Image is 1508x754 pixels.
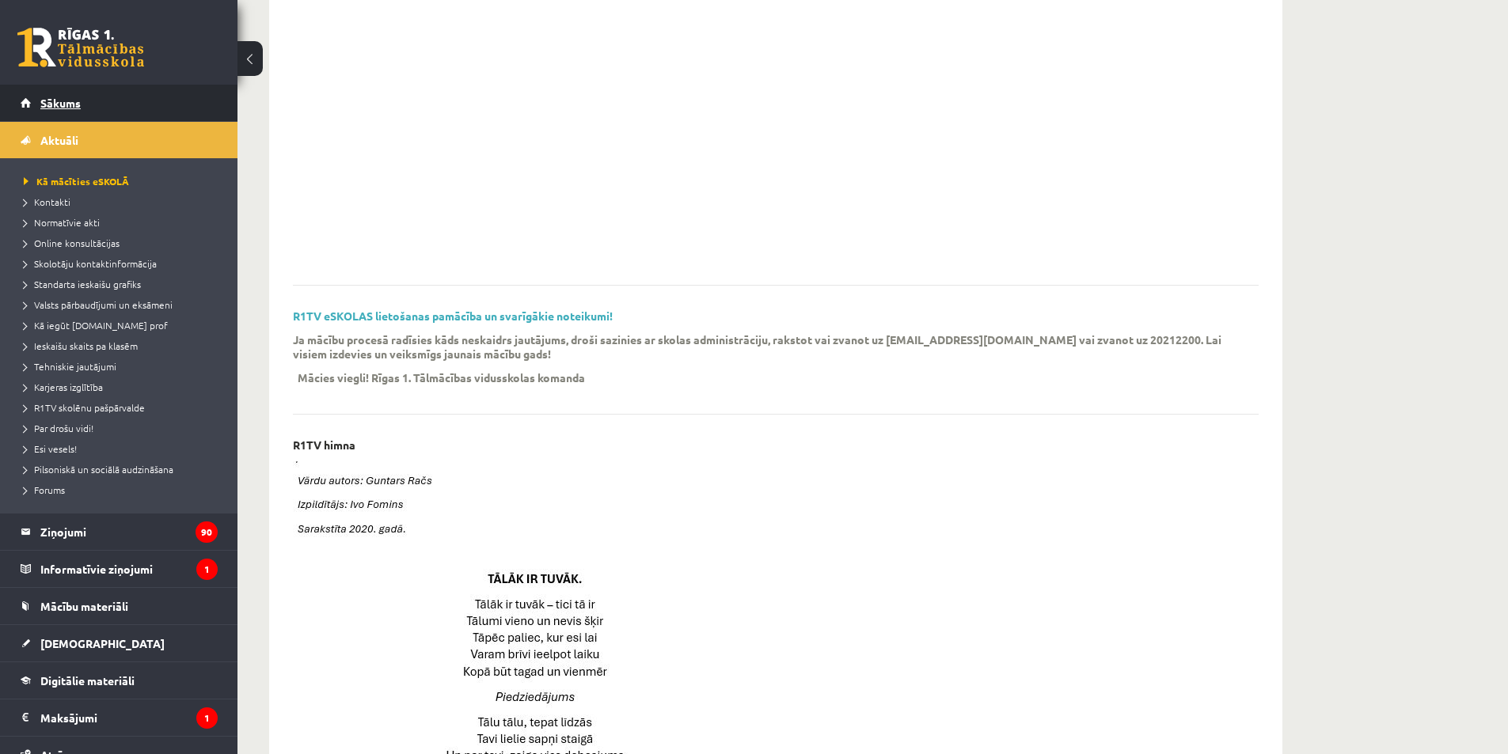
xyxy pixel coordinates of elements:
[371,370,585,385] p: Rīgas 1. Tālmācības vidusskolas komanda
[40,551,218,587] legend: Informatīvie ziņojumi
[293,438,355,452] p: R1TV himna
[21,625,218,661] a: [DEMOGRAPHIC_DATA]
[24,297,222,312] a: Valsts pārbaudījumi un eksāmeni
[24,441,222,456] a: Esi vesels!
[24,237,120,249] span: Online konsultācijas
[24,175,129,188] span: Kā mācīties eSKOLĀ
[24,298,173,311] span: Valsts pārbaudījumi un eksāmeni
[21,513,218,550] a: Ziņojumi90
[21,662,218,699] a: Digitālie materiāli
[24,256,222,271] a: Skolotāju kontaktinformācija
[24,215,222,229] a: Normatīvie akti
[24,216,100,229] span: Normatīvie akti
[24,483,65,496] span: Forums
[21,551,218,587] a: Informatīvie ziņojumi1
[40,513,218,550] legend: Ziņojumi
[298,370,369,385] p: Mācies viegli!
[24,277,222,291] a: Standarta ieskaišu grafiks
[24,360,116,373] span: Tehniskie jautājumi
[24,400,222,415] a: R1TV skolēnu pašpārvalde
[24,462,222,476] a: Pilsoniskā un sociālā audzināšana
[24,339,138,352] span: Ieskaišu skaits pa klasēm
[24,422,93,434] span: Par drošu vidi!
[40,133,78,147] span: Aktuāli
[24,380,222,394] a: Karjeras izglītība
[40,636,165,650] span: [DEMOGRAPHIC_DATA]
[21,588,218,624] a: Mācību materiāli
[40,699,218,736] legend: Maksājumi
[24,442,77,455] span: Esi vesels!
[24,318,222,332] a: Kā iegūt [DOMAIN_NAME] prof
[24,339,222,353] a: Ieskaišu skaits pa klasēm
[24,174,222,188] a: Kā mācīties eSKOLĀ
[24,195,222,209] a: Kontakti
[40,673,135,688] span: Digitālie materiāli
[24,278,141,290] span: Standarta ieskaišu grafiks
[24,463,173,476] span: Pilsoniskā un sociālā audzināšana
[24,483,222,497] a: Forums
[21,699,218,736] a: Maksājumi1
[24,381,103,393] span: Karjeras izglītība
[196,707,218,729] i: 1
[293,332,1235,361] p: Ja mācību procesā radīsies kāds neskaidrs jautājums, droši sazinies ar skolas administrāciju, rak...
[17,28,144,67] a: Rīgas 1. Tālmācības vidusskola
[196,559,218,580] i: 1
[40,599,128,613] span: Mācību materiāli
[24,319,168,332] span: Kā iegūt [DOMAIN_NAME] prof
[24,257,157,270] span: Skolotāju kontaktinformācija
[293,309,613,323] a: R1TV eSKOLAS lietošanas pamācība un svarīgākie noteikumi!
[40,96,81,110] span: Sākums
[24,401,145,414] span: R1TV skolēnu pašpārvalde
[24,195,70,208] span: Kontakti
[24,421,222,435] a: Par drošu vidi!
[24,236,222,250] a: Online konsultācijas
[21,122,218,158] a: Aktuāli
[21,85,218,121] a: Sākums
[196,521,218,543] i: 90
[24,359,222,373] a: Tehniskie jautājumi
